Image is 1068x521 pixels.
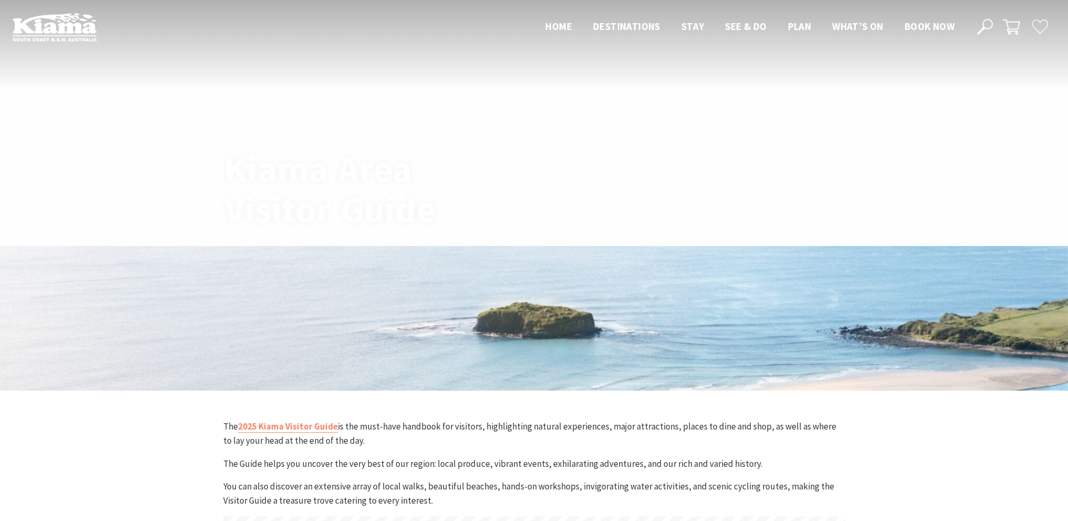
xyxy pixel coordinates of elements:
span: Stay [681,20,704,33]
p: The Guide helps you uncover the very best of our region: local produce, vibrant events, exhilarat... [223,457,845,471]
span: Book now [905,20,955,33]
nav: Main Menu [535,18,965,36]
p: The is the must-have handbook for visitors, highlighting natural experiences, major attractions, ... [223,420,845,448]
span: What’s On [832,20,884,33]
h1: Kiama Area Visitor Guide [224,149,521,230]
span: Destinations [593,20,660,33]
span: Home [545,20,572,33]
a: 2025 Kiama Visitor Guide [238,421,338,433]
img: Kiama Logo [13,13,97,42]
p: You can also discover an extensive array of local walks, beautiful beaches, hands-on workshops, i... [223,479,845,508]
span: See & Do [725,20,766,33]
span: Plan [788,20,812,33]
